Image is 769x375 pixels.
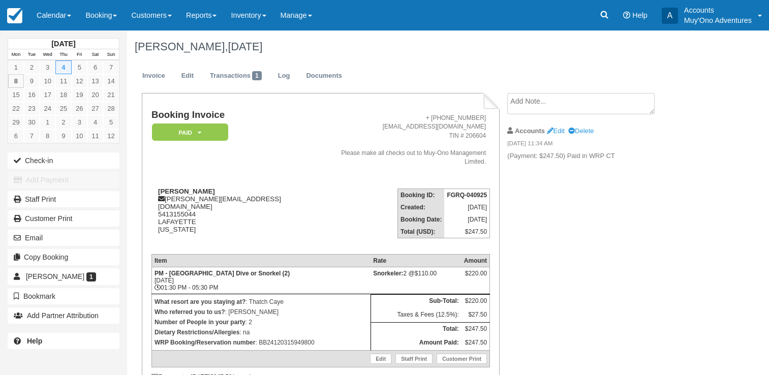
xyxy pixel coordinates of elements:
p: (Payment: $247.50) Paid in WRP CT [507,151,679,161]
a: 23 [24,102,40,115]
th: Wed [40,49,55,60]
a: 3 [40,60,55,74]
th: Item [151,254,371,267]
span: [PERSON_NAME] [26,272,84,280]
a: Invoice [135,66,173,86]
p: Accounts [684,5,752,15]
a: Help [8,333,119,349]
th: Thu [55,49,71,60]
strong: Dietary Restrictions/Allergies [155,329,239,336]
a: Customer Print [8,210,119,227]
em: [DATE] 11:34 AM [507,139,679,150]
a: Customer Print [437,354,487,364]
a: Staff Print [395,354,433,364]
a: 17 [40,88,55,102]
th: Booking Date: [398,213,445,226]
td: $247.50 [462,322,490,336]
a: Transactions1 [202,66,269,86]
a: 4 [87,115,103,129]
p: : 2 [155,317,368,327]
strong: What resort are you staying at? [155,298,245,305]
a: 26 [72,102,87,115]
th: Amount Paid: [371,336,462,350]
a: [PERSON_NAME] 1 [8,268,119,285]
a: 11 [87,129,103,143]
a: 25 [55,102,71,115]
a: 28 [103,102,119,115]
a: Paid [151,123,225,142]
td: Taxes & Fees (12.5%): [371,308,462,322]
td: $247.50 [444,226,489,238]
a: 12 [72,74,87,88]
th: Tue [24,49,40,60]
address: + [PHONE_NUMBER] [EMAIL_ADDRESS][DOMAIN_NAME] TIN # 206604 Please make all checks out to Muy-Ono ... [329,114,486,166]
h1: [PERSON_NAME], [135,41,696,53]
div: [PERSON_NAME][EMAIL_ADDRESS][DOMAIN_NAME] 5413155044 LAFAYETTE [US_STATE] [151,188,325,246]
b: Help [27,337,42,345]
a: 20 [87,88,103,102]
a: 13 [87,74,103,88]
strong: [PERSON_NAME] [158,188,215,195]
th: Rate [371,254,462,267]
td: $27.50 [462,308,490,322]
p: : [PERSON_NAME] [155,307,368,317]
a: 9 [24,74,40,88]
span: [DATE] [228,40,262,53]
th: Created: [398,201,445,213]
a: 6 [87,60,103,74]
a: 7 [24,129,40,143]
a: 19 [72,88,87,102]
img: checkfront-main-nav-mini-logo.png [7,8,22,23]
a: 7 [103,60,119,74]
i: Help [623,12,630,19]
td: [DATE] [444,213,489,226]
a: 11 [55,74,71,88]
a: 18 [55,88,71,102]
strong: Snorkeler [373,270,403,277]
a: 2 [55,115,71,129]
a: 2 [24,60,40,74]
a: 29 [8,115,24,129]
a: 1 [8,60,24,74]
td: [DATE] [444,201,489,213]
a: 14 [103,74,119,88]
span: $110.00 [415,270,437,277]
a: 10 [72,129,87,143]
a: 8 [40,129,55,143]
span: 1 [86,272,96,282]
a: 1 [40,115,55,129]
a: 5 [103,115,119,129]
p: : na [155,327,368,337]
a: Edit [174,66,201,86]
strong: Number of People in your party [155,319,245,326]
a: Edit [370,354,391,364]
a: 6 [8,129,24,143]
strong: [DATE] [51,40,75,48]
a: Log [270,66,298,86]
a: Delete [568,127,594,135]
a: Documents [298,66,350,86]
strong: PM - [GEOGRAPHIC_DATA] Dive or Snorkel (2) [155,270,290,277]
th: Total: [371,322,462,336]
th: Sun [103,49,119,60]
em: Paid [152,123,228,141]
th: Amount [462,254,490,267]
a: 15 [8,88,24,102]
div: A [662,8,678,24]
p: : BB24120315949800 [155,337,368,348]
a: 5 [72,60,87,74]
td: [DATE] 01:30 PM - 05:30 PM [151,267,371,294]
a: 4 [55,60,71,74]
a: 12 [103,129,119,143]
span: 1 [252,71,262,80]
button: Check-in [8,152,119,169]
td: $220.00 [462,294,490,308]
p: Muy'Ono Adventures [684,15,752,25]
a: Edit [547,127,565,135]
td: $247.50 [462,336,490,350]
th: Total (USD): [398,226,445,238]
th: Fri [72,49,87,60]
a: 21 [103,88,119,102]
td: 2 @ [371,267,462,294]
button: Bookmark [8,288,119,304]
